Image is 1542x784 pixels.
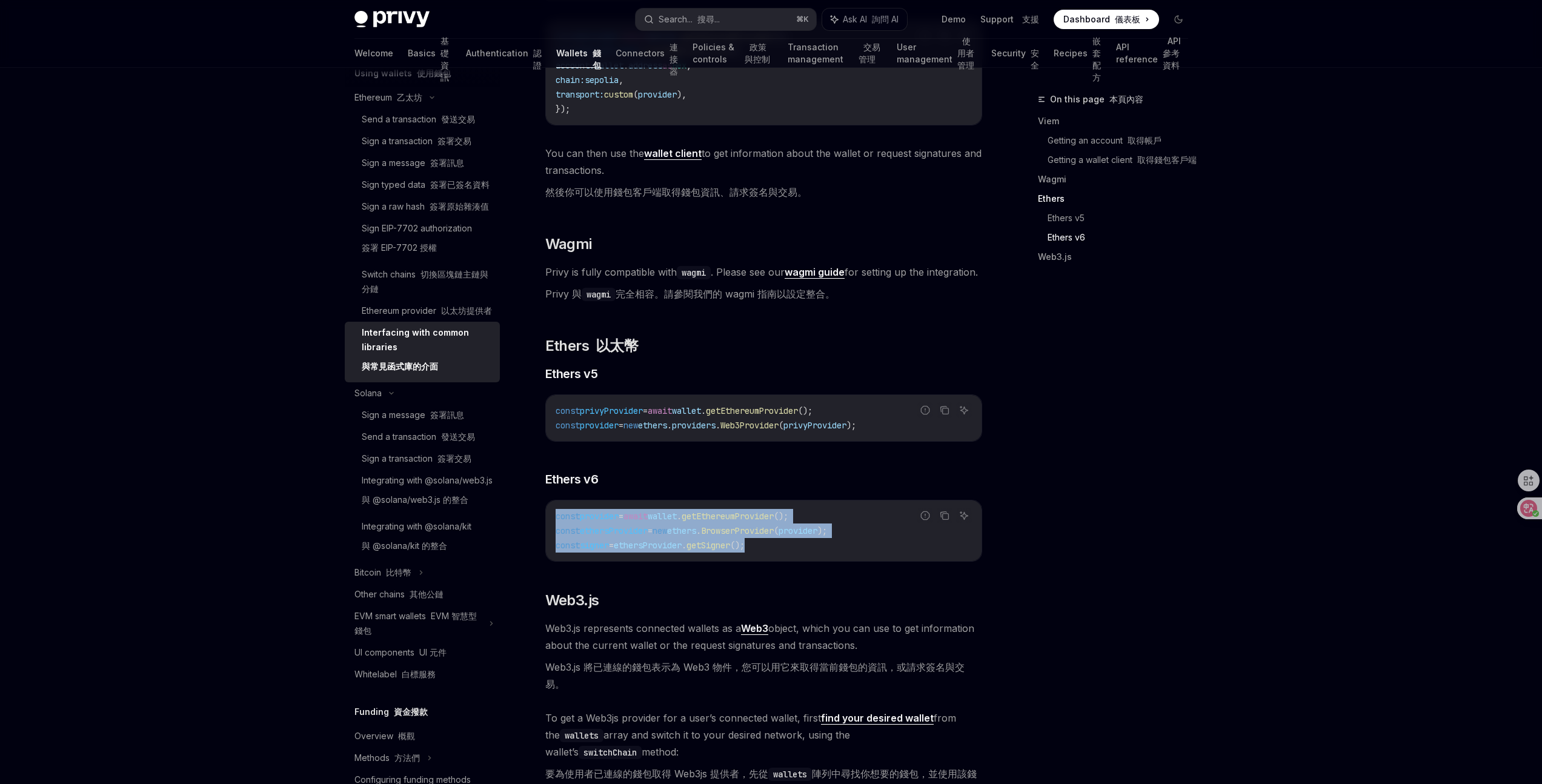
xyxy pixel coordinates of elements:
[677,89,686,100] span: ),
[741,622,768,635] a: Web3
[783,420,846,431] span: privyProvider
[956,402,972,418] button: Ask AI
[653,525,667,536] span: new
[1048,228,1198,247] a: Ethers v6
[362,325,493,379] div: Interfacing with common libraries
[345,152,500,174] a: Sign a message 簽署訊息
[643,405,648,416] span: =
[1048,208,1198,228] a: Ethers v5
[798,405,813,416] span: ();
[556,511,580,522] span: const
[545,288,835,300] font: Privy 與 完全相容。請參閱我們的 wagmi 指南以設定整合。
[441,114,475,124] font: 發送交易
[580,420,619,431] span: provider
[593,48,601,70] font: 錢包
[545,471,599,488] span: Ethers v6
[345,264,500,300] a: Switch chains 切換區塊鏈主鏈與分鏈
[437,136,471,146] font: 簽署交易
[345,426,500,448] a: Send a transaction 發送交易
[644,147,702,160] a: wallet client
[682,540,686,551] span: .
[1054,39,1102,68] a: Recipes 嵌套配方
[693,39,773,68] a: Policies & controls 政策與控制
[1137,154,1197,165] font: 取得錢包客戶端
[354,729,415,743] div: Overview
[1050,92,1143,107] span: On this page
[362,221,472,260] div: Sign EIP-7702 authorization
[545,661,965,690] font: Web3.js 將已連線的錢包表示為 Web3 物件，您可以用它來取得當前錢包的資訊，或請求簽名與交易。
[785,266,845,279] a: wagmi guide
[582,288,616,301] code: wagmi
[556,75,585,85] span: chain:
[362,199,489,214] div: Sign a raw hash
[1163,36,1181,70] font: API 參考資料
[362,242,437,253] font: 簽署 EIP-7702 授權
[980,13,1039,25] a: Support 支援
[638,420,667,431] span: ethers
[614,540,682,551] span: ethersProvider
[1054,10,1159,29] a: Dashboard 儀表板
[430,179,490,190] font: 簽署已簽名資料
[362,540,447,551] font: 與 @solana/kit 的整合
[672,420,716,431] span: providers
[745,42,770,64] font: 政策與控制
[846,420,856,431] span: );
[362,178,490,192] div: Sign typed data
[670,42,678,76] font: 連接器
[430,158,464,168] font: 簽署訊息
[779,420,783,431] span: (
[545,336,638,356] span: Ethers
[345,516,500,562] a: Integrating with @solana/kit與 @solana/kit 的整合
[437,453,471,463] font: 簽署交易
[779,525,817,536] span: provider
[774,525,779,536] span: (
[533,48,542,70] font: 認證
[545,186,807,198] font: 然後你可以使用錢包客戶端取得錢包資訊、請求簽名與交易。
[440,36,449,82] font: 基礎資訊
[596,337,638,354] font: 以太幣
[386,567,411,577] font: 比特幣
[466,39,542,68] a: Authentication 認證
[1048,150,1198,170] a: Getting a wallet client 取得錢包客戶端
[354,587,444,602] div: Other chains
[1048,131,1198,150] a: Getting an account 取得帳戶
[817,525,827,536] span: );
[633,89,638,100] span: (
[345,218,500,264] a: Sign EIP-7702 authorization簽署 EIP-7702 授權
[545,145,982,205] span: You can then use the to get information about the wallet or request signatures and transactions.
[560,729,603,742] code: wallets
[696,525,701,536] span: .
[1128,135,1161,145] font: 取得帳戶
[345,300,500,322] a: Ethereum provider 以太坊提供者
[362,267,493,296] div: Switch chains
[648,405,672,416] span: await
[362,134,471,148] div: Sign a transaction
[701,405,706,416] span: .
[843,13,899,25] span: Ask AI
[579,746,642,759] code: switchChain
[362,112,475,127] div: Send a transaction
[345,642,500,663] a: UI components UI 元件
[991,39,1039,68] a: Security 安全
[917,508,933,523] button: Report incorrect code
[402,669,436,679] font: 白標服務
[788,39,882,68] a: Transaction management 交易管理
[394,752,420,763] font: 方法們
[354,11,430,28] img: dark logo
[345,663,500,685] a: Whitelabel 白標服務
[345,725,500,747] a: Overview 概觀
[410,589,444,599] font: 其他公鏈
[677,511,682,522] span: .
[441,431,475,442] font: 發送交易
[677,266,711,279] code: wagmi
[1109,94,1143,104] font: 本頁內容
[345,322,500,382] a: Interfacing with common libraries與常見函式庫的介面
[623,420,638,431] span: new
[822,8,907,30] button: Ask AI 詢問 AI
[345,174,500,196] a: Sign typed data 簽署已簽名資料
[362,304,492,318] div: Ethereum provider
[545,234,592,254] span: Wagmi
[345,130,500,152] a: Sign a transaction 簽署交易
